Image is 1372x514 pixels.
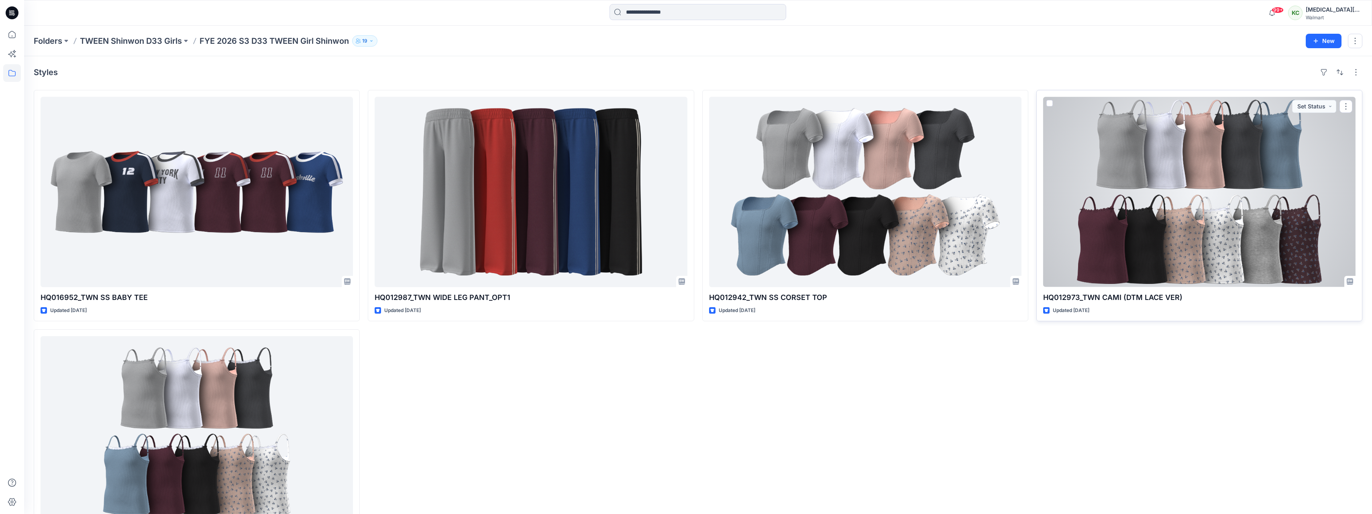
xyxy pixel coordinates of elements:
a: TWEEN Shinwon D33 Girls [80,35,182,47]
button: New [1306,34,1341,48]
a: HQ012973_TWN CAMI (DTM LACE VER) [1043,97,1356,287]
p: HQ012987_TWN WIDE LEG PANT_OPT1 [375,292,687,303]
div: [MEDICAL_DATA][PERSON_NAME] [1306,5,1362,14]
a: HQ012987_TWN WIDE LEG PANT_OPT1 [375,97,687,287]
a: HQ016952_TWN SS BABY TEE [41,97,353,287]
span: 99+ [1272,7,1284,13]
a: HQ012942_TWN SS CORSET TOP [709,97,1021,287]
p: HQ016952_TWN SS BABY TEE [41,292,353,303]
p: Updated [DATE] [50,306,87,315]
div: Walmart [1306,14,1362,20]
p: Updated [DATE] [384,306,421,315]
p: Updated [DATE] [1053,306,1089,315]
h4: Styles [34,67,58,77]
button: 19 [352,35,377,47]
div: KC [1288,6,1303,20]
p: Updated [DATE] [719,306,755,315]
p: HQ012973_TWN CAMI (DTM LACE VER) [1043,292,1356,303]
p: FYE 2026 S3 D33 TWEEN Girl Shinwon [200,35,349,47]
p: 19 [362,37,367,45]
p: HQ012942_TWN SS CORSET TOP [709,292,1021,303]
a: Folders [34,35,62,47]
